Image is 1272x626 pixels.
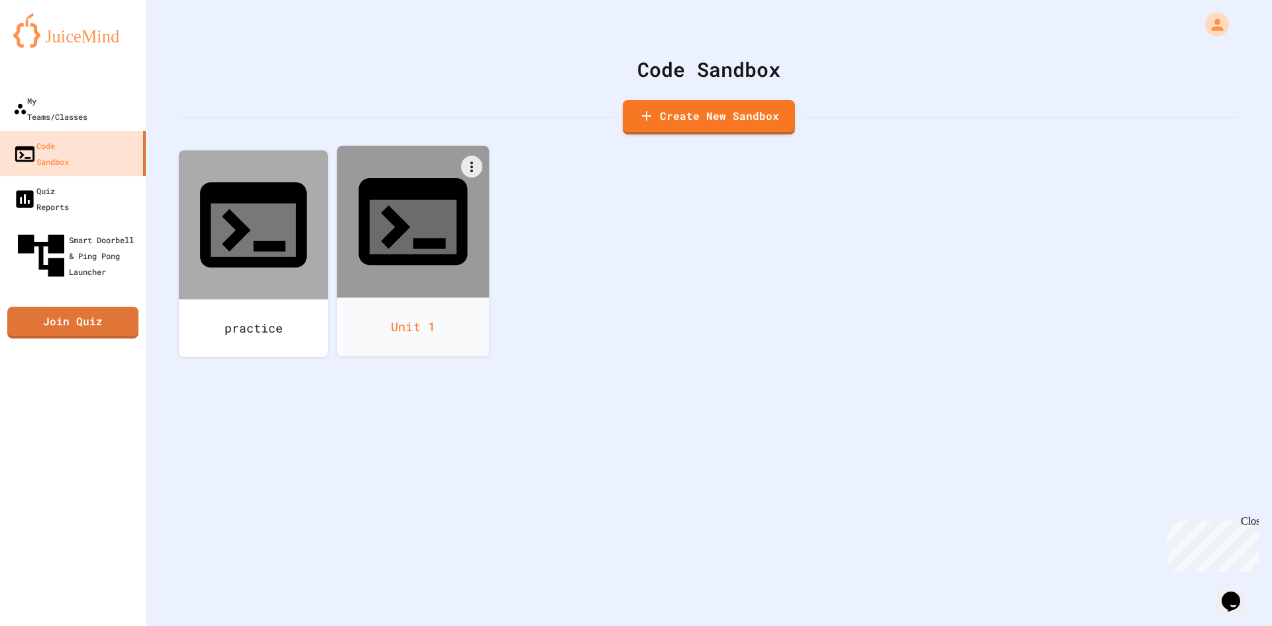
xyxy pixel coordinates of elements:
iframe: chat widget [1162,515,1259,572]
div: Unit 1 [337,297,490,356]
a: Unit 1 [337,146,490,356]
div: Chat with us now!Close [5,5,91,84]
a: Join Quiz [7,307,138,339]
a: Create New Sandbox [623,100,795,134]
div: Quiz Reports [13,183,69,215]
div: Code Sandbox [13,138,69,170]
iframe: chat widget [1216,573,1259,613]
div: My Account [1191,9,1232,40]
img: logo-orange.svg [13,13,132,48]
div: Code Sandbox [179,54,1239,84]
div: Smart Doorbell & Ping Pong Launcher [13,228,140,284]
div: practice [179,299,328,357]
div: My Teams/Classes [13,93,87,125]
a: practice [179,150,328,357]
